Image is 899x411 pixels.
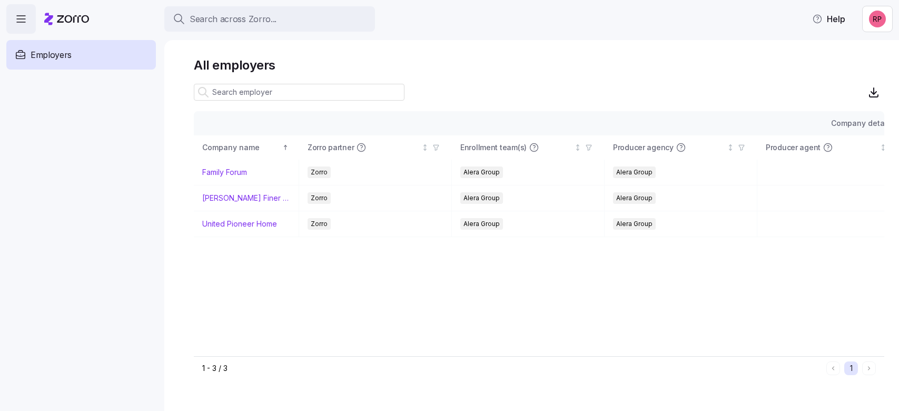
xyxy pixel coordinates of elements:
[311,192,328,204] span: Zorro
[311,167,328,178] span: Zorro
[574,144,581,151] div: Not sorted
[194,84,404,101] input: Search employer
[452,135,605,160] th: Enrollment team(s)Not sorted
[299,135,452,160] th: Zorro partnerNot sorted
[308,142,354,153] span: Zorro partner
[616,218,653,230] span: Alera Group
[460,142,527,153] span: Enrollment team(s)
[463,218,500,230] span: Alera Group
[869,11,886,27] img: eedd38507f2e98b8446e6c4bda047efc
[202,167,247,178] a: Family Forum
[880,144,887,151] div: Not sorted
[826,361,840,375] button: Previous page
[421,144,429,151] div: Not sorted
[616,167,653,178] span: Alera Group
[194,135,299,160] th: Company nameSorted ascending
[463,167,500,178] span: Alera Group
[812,13,845,25] span: Help
[311,218,328,230] span: Zorro
[463,192,500,204] span: Alera Group
[164,6,375,32] button: Search across Zorro...
[605,135,757,160] th: Producer agencyNot sorted
[804,8,854,30] button: Help
[616,192,653,204] span: Alera Group
[202,219,277,229] a: United Pioneer Home
[202,193,290,203] a: [PERSON_NAME] Finer Meats
[6,40,156,70] a: Employers
[862,361,876,375] button: Next page
[194,57,884,73] h1: All employers
[727,144,734,151] div: Not sorted
[282,144,289,151] div: Sorted ascending
[202,363,822,374] div: 1 - 3 / 3
[766,142,821,153] span: Producer agent
[613,142,674,153] span: Producer agency
[190,13,276,26] span: Search across Zorro...
[31,48,72,62] span: Employers
[202,142,280,153] div: Company name
[844,361,858,375] button: 1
